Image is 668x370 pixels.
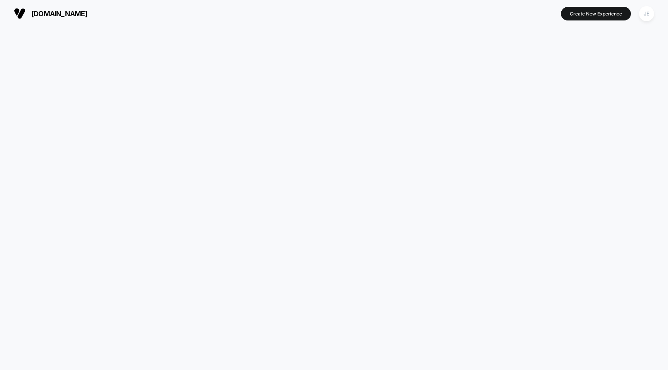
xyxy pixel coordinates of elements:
div: JE [639,6,654,21]
img: Visually logo [14,8,26,19]
button: [DOMAIN_NAME] [12,7,90,20]
span: [DOMAIN_NAME] [31,10,87,18]
button: JE [637,6,656,22]
button: Create New Experience [561,7,631,20]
